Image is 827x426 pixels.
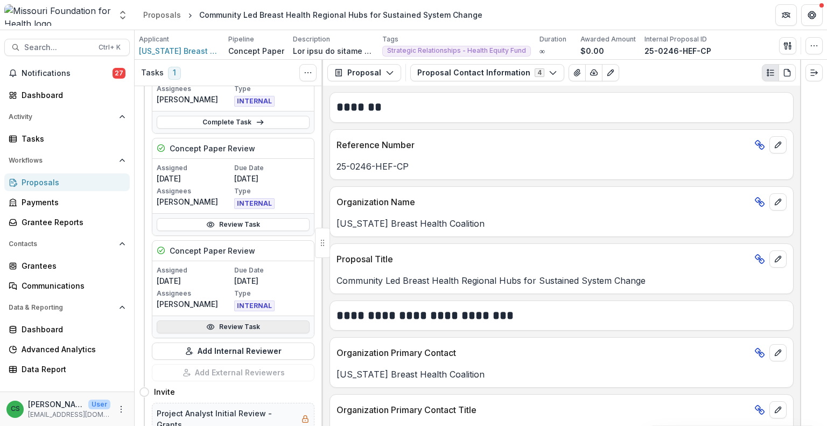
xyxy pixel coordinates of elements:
a: Proposals [139,7,185,23]
p: Type [234,84,310,94]
button: edit [769,250,787,268]
a: Grantee Reports [4,213,130,231]
p: [PERSON_NAME] [157,196,232,207]
nav: breadcrumb [139,7,487,23]
p: Concept Paper [228,45,284,57]
button: edit [769,136,787,153]
button: More [115,403,128,416]
p: Due Date [234,266,310,275]
p: [DATE] [234,275,310,287]
span: 27 [113,68,125,79]
div: Payments [22,197,121,208]
button: Open Workflows [4,152,130,169]
div: Chase Shiflet [11,406,20,413]
p: Assignees [157,84,232,94]
div: Dashboard [22,324,121,335]
div: Tasks [22,133,121,144]
button: Proposal [327,64,401,81]
div: Proposals [143,9,181,20]
p: [DATE] [157,275,232,287]
p: [PERSON_NAME] [28,399,84,410]
button: Proposal Contact Information4 [410,64,564,81]
div: Grantees [22,260,121,271]
div: Grantee Reports [22,217,121,228]
button: Get Help [801,4,823,26]
button: View Attached Files [569,64,586,81]
div: Community Led Breast Health Regional Hubs for Sustained System Change [199,9,482,20]
p: 25-0246-HEF-CP [644,45,711,57]
p: [US_STATE] Breast Health Coalition [337,368,787,381]
div: Advanced Analytics [22,344,121,355]
span: INTERNAL [234,198,275,209]
button: Expand right [805,64,823,81]
span: Notifications [22,69,113,78]
button: Toggle View Cancelled Tasks [299,64,317,81]
div: Proposals [22,177,121,188]
button: edit [769,401,787,418]
span: Contacts [9,240,115,248]
span: Strategic Relationships - Health Equity Fund [387,47,526,54]
a: Grantees [4,257,130,275]
img: Missouri Foundation for Health logo [4,4,111,26]
button: edit [769,193,787,211]
button: Search... [4,39,130,56]
a: Communications [4,277,130,295]
p: Type [234,186,310,196]
h5: Concept Paper Review [170,143,255,154]
button: Partners [775,4,797,26]
p: Organization Primary Contact [337,346,750,359]
p: 25-0246-HEF-CP [337,160,787,173]
p: User [88,400,110,409]
span: 1 [168,67,181,80]
span: Activity [9,113,115,121]
button: edit [769,344,787,361]
span: Data & Reporting [9,304,115,311]
a: Dashboard [4,320,130,338]
p: Type [234,289,310,298]
a: Data Report [4,360,130,378]
p: Assigned [157,163,232,173]
p: Assigned [157,266,232,275]
button: PDF view [779,64,796,81]
p: Community Led Breast Health Regional Hubs for Sustained System Change [337,274,787,287]
p: Internal Proposal ID [644,34,707,44]
span: Search... [24,43,92,52]
p: [DATE] [234,173,310,184]
p: $0.00 [580,45,604,57]
a: Review Task [157,320,310,333]
a: Advanced Analytics [4,340,130,358]
p: Description [293,34,330,44]
a: Payments [4,193,130,211]
div: Data Report [22,364,121,375]
button: Open entity switcher [115,4,130,26]
button: Add Internal Reviewer [152,343,314,360]
p: [DATE] [157,173,232,184]
p: [US_STATE] Breast Health Coalition [337,217,787,230]
p: Due Date [234,163,310,173]
p: Lor ipsu do sitame consec adipis Elitsedd eius temporinci utla etd Magnaali Enimad Minimv Quisnos... [293,45,374,57]
span: [US_STATE] Breast Health Coalition [139,45,220,57]
button: Open Data & Reporting [4,299,130,316]
button: Open Contacts [4,235,130,253]
button: Edit as form [602,64,619,81]
p: Proposal Title [337,253,750,266]
p: ∞ [539,45,545,57]
div: Ctrl + K [96,41,123,53]
h4: Invite [154,386,175,397]
button: Add External Reviewers [152,364,314,381]
span: Workflows [9,157,115,164]
a: Review Task [157,218,310,231]
span: INTERNAL [234,96,275,107]
p: Organization Primary Contact Title [337,403,750,416]
p: Applicant [139,34,169,44]
button: Open Activity [4,108,130,125]
p: [PERSON_NAME] [157,94,232,105]
div: Dashboard [22,89,121,101]
button: Notifications27 [4,65,130,82]
div: Communications [22,280,121,291]
button: Plaintext view [762,64,779,81]
h5: Concept Paper Review [170,245,255,256]
a: Dashboard [4,86,130,104]
p: Duration [539,34,566,44]
a: Proposals [4,173,130,191]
